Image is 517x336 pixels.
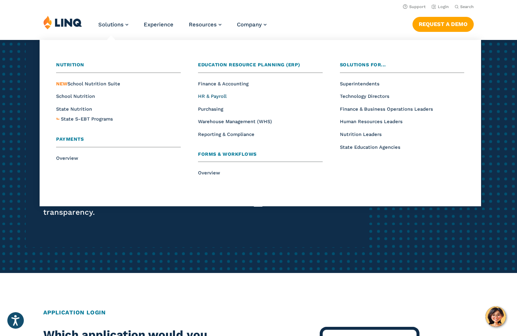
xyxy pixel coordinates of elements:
a: State Education Agencies [340,144,400,150]
span: Solutions for... [340,62,386,67]
a: Finance & Business Operations Leaders [340,106,433,112]
a: Nutrition [56,61,181,73]
nav: Button Navigation [412,15,474,32]
a: Finance & Accounting [198,81,249,86]
span: Payments [56,136,84,142]
span: Forms & Workflows [198,151,257,157]
span: Education Resource Planning (ERP) [198,62,300,67]
img: LINQ | K‑12 Software [43,15,82,29]
a: Forms & Workflows [198,151,323,162]
span: NEW [56,81,67,86]
a: Experience [144,21,173,28]
button: Hello, have a question? Let’s chat. [485,306,506,327]
span: School Nutrition Suite [56,81,120,86]
a: Warehouse Management (WHS) [198,119,272,124]
span: Nutrition [56,62,84,67]
a: Login [432,4,449,9]
a: Overview [56,155,78,161]
a: Reporting & Compliance [198,132,254,137]
a: Support [403,4,426,9]
a: School Nutrition [56,93,95,99]
span: Company [237,21,262,28]
h2: Application Login [43,308,474,317]
span: Resources [189,21,217,28]
a: Solutions for... [340,61,465,73]
a: Request a Demo [412,17,474,32]
a: Purchasing [198,106,223,112]
a: Resources [189,21,221,28]
a: State Nutrition [56,106,92,112]
a: Nutrition Leaders [340,132,382,137]
span: State S-EBT Programs [61,116,113,122]
a: Payments [56,136,181,147]
a: HR & Payroll [198,93,227,99]
span: Solutions [98,21,124,28]
a: Technology Directors [340,93,389,99]
a: Human Resources Leaders [340,119,403,124]
a: Education Resource Planning (ERP) [198,61,323,73]
a: NEWSchool Nutrition Suite [56,81,120,86]
a: Company [237,21,267,28]
a: Superintendents [340,81,379,86]
span: Search [460,4,474,9]
button: Open Search Bar [455,4,474,10]
a: State S-EBT Programs [61,115,113,123]
a: Overview [198,170,220,176]
nav: Primary Navigation [98,15,267,40]
a: Solutions [98,21,128,28]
